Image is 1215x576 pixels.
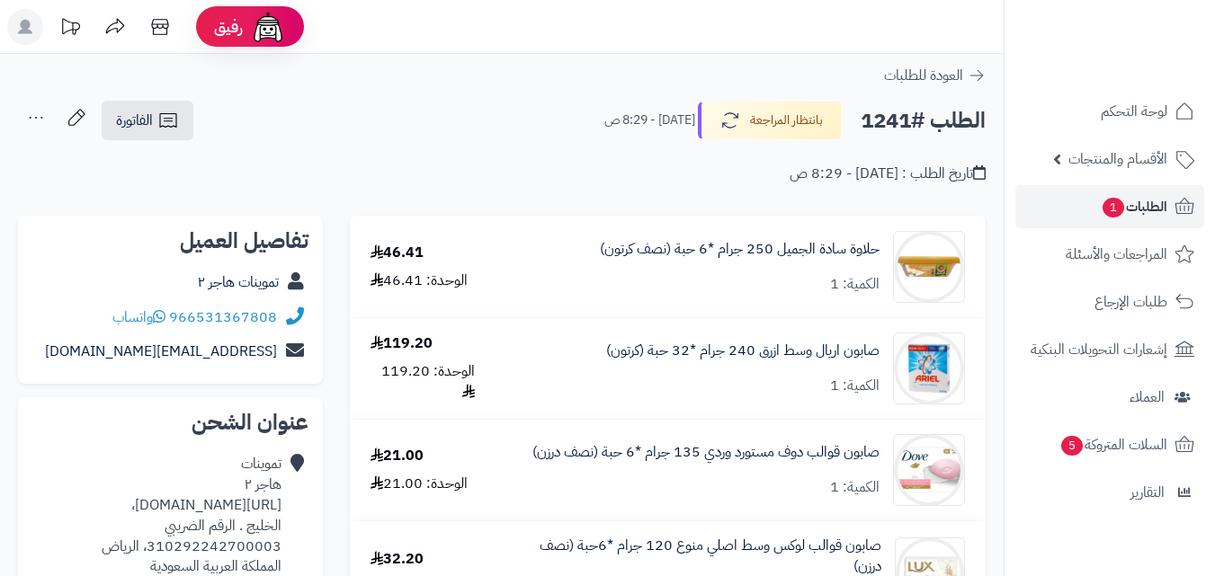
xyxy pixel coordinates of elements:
a: الطلبات1 [1015,185,1204,228]
small: [DATE] - 8:29 ص [604,111,695,129]
span: السلات المتروكة [1059,432,1167,457]
div: تاريخ الطلب : [DATE] - 8:29 ص [790,164,986,184]
span: التقارير [1130,480,1165,505]
div: الكمية: 1 [830,477,880,498]
span: 5 [1061,436,1083,456]
a: طلبات الإرجاع [1015,280,1204,323]
span: طلبات الإرجاع [1094,289,1167,315]
span: الفاتورة [116,110,153,131]
a: 966531367808 [169,306,277,328]
span: لوحة التحكم [1101,99,1167,124]
button: بانتظار المراجعة [698,102,842,139]
div: 21.00 [371,446,424,466]
img: logo-2.png [1093,50,1198,88]
a: حلاوة سادة الجميل 250 جرام *6 حبة (نصف كرتون) [600,239,880,260]
div: 46.41 [371,243,424,263]
span: إشعارات التحويلات البنكية [1031,337,1167,362]
h2: تفاصيل العميل [32,230,308,252]
span: 1 [1103,198,1124,217]
div: الوحدة: 119.20 [371,361,475,403]
div: الوحدة: 46.41 [371,270,468,291]
a: التقارير [1015,471,1204,514]
img: 1747308909-51m5mYao2bL._AC_SL1500-90x90.jpg [894,231,964,303]
a: صابون قوالب دوف مستورد وردي 135 جرام *6 حبة (نصف درزن) [532,442,880,463]
a: تموينات هاجر ٢ [198,271,279,293]
div: الوحدة: 21.00 [371,474,468,494]
span: المراجعات والأسئلة [1066,242,1167,267]
span: الأقسام والمنتجات [1068,146,1167,172]
a: المراجعات والأسئلة [1015,233,1204,276]
a: واتساب [112,306,165,328]
div: الكمية: 1 [830,376,880,396]
h2: عنوان الشحن [32,412,308,433]
a: العودة للطلبات [884,65,986,86]
a: [EMAIL_ADDRESS][DOMAIN_NAME] [45,341,277,362]
div: 119.20 [371,333,433,354]
span: رفيق [214,16,243,38]
a: تحديثات المنصة [48,9,93,49]
a: صابون اريال وسط ازرق 240 جرام *32 حبة (كرتون) [606,341,880,361]
div: الكمية: 1 [830,274,880,295]
div: 32.20 [371,549,424,570]
a: لوحة التحكم [1015,90,1204,133]
img: ai-face.png [250,9,286,45]
h2: الطلب #1241 [861,102,986,139]
span: الطلبات [1101,194,1167,219]
a: إشعارات التحويلات البنكية [1015,328,1204,371]
img: 1747487780-51Lm6WzjH0L._AC_SL1100-90x90.jpg [894,434,964,506]
a: السلات المتروكة5 [1015,423,1204,466]
img: 1747485038-KC1A3KZW3vfiPFX9yv1GEHvzpxSOKLKo-90x90.jpg [894,332,964,404]
span: العودة للطلبات [884,65,963,86]
a: الفاتورة [102,101,193,140]
span: العملاء [1130,385,1165,410]
a: العملاء [1015,376,1204,419]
